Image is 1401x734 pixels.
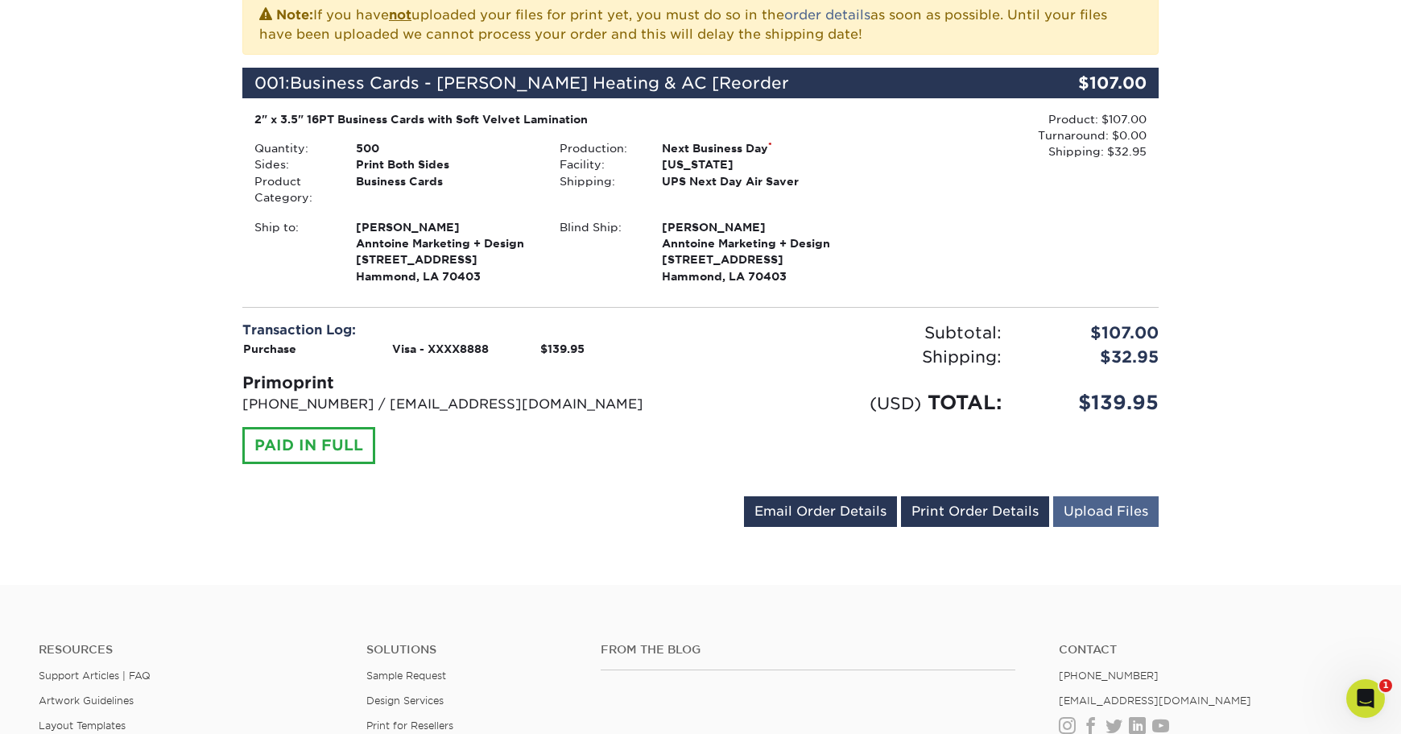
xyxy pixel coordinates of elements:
div: Next Business Day [650,140,853,156]
a: Support Articles | FAQ [39,670,151,682]
div: Transaction Log: [242,321,688,340]
h4: Resources [39,643,342,657]
span: [STREET_ADDRESS] [356,251,535,267]
div: Product: $107.00 Turnaround: $0.00 Shipping: $32.95 [853,111,1147,160]
a: Sample Request [366,670,446,682]
p: [PHONE_NUMBER] / [EMAIL_ADDRESS][DOMAIN_NAME] [242,395,688,414]
a: Contact [1059,643,1362,657]
strong: Hammond, LA 70403 [662,219,841,283]
div: PAID IN FULL [242,427,375,464]
a: [PHONE_NUMBER] [1059,670,1159,682]
h4: Solutions [366,643,577,657]
div: Shipping: [548,173,649,189]
span: [PERSON_NAME] [662,219,841,235]
div: Facility: [548,156,649,172]
strong: Hammond, LA 70403 [356,219,535,283]
div: Business Cards [344,173,548,206]
span: [STREET_ADDRESS] [662,251,841,267]
div: Sides: [242,156,344,172]
strong: Purchase [243,342,296,355]
div: Ship to: [242,219,344,285]
a: Print Order Details [901,496,1049,527]
span: Anntoine Marketing + Design [662,235,841,251]
small: (USD) [870,393,921,413]
strong: Note: [276,7,313,23]
span: 1 [1379,679,1392,692]
strong: Visa - XXXX8888 [392,342,489,355]
h4: From the Blog [601,643,1016,657]
span: [PERSON_NAME] [356,219,535,235]
div: Shipping: [700,345,1014,369]
a: Email Order Details [744,496,897,527]
span: TOTAL: [928,391,1002,414]
div: $139.95 [1014,388,1171,417]
a: Design Services [366,695,444,707]
div: 2" x 3.5" 16PT Business Cards with Soft Velvet Lamination [254,111,841,127]
a: [EMAIL_ADDRESS][DOMAIN_NAME] [1059,695,1251,707]
div: 500 [344,140,548,156]
a: order details [784,7,870,23]
iframe: Intercom live chat [1346,679,1385,718]
div: 001: [242,68,1006,98]
a: Print for Resellers [366,719,453,732]
div: UPS Next Day Air Saver [650,173,853,189]
b: not [389,7,411,23]
div: $107.00 [1006,68,1159,98]
p: If you have uploaded your files for print yet, you must do so in the as soon as possible. Until y... [259,4,1142,44]
strong: $139.95 [540,342,585,355]
div: Print Both Sides [344,156,548,172]
span: Anntoine Marketing + Design [356,235,535,251]
a: Upload Files [1053,496,1159,527]
div: Quantity: [242,140,344,156]
span: Business Cards - [PERSON_NAME] Heating & AC [Reorder [290,73,789,93]
div: [US_STATE] [650,156,853,172]
div: Production: [548,140,649,156]
div: Blind Ship: [548,219,649,285]
div: $32.95 [1014,345,1171,369]
div: $107.00 [1014,321,1171,345]
div: Primoprint [242,371,688,395]
div: Product Category: [242,173,344,206]
div: Subtotal: [700,321,1014,345]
